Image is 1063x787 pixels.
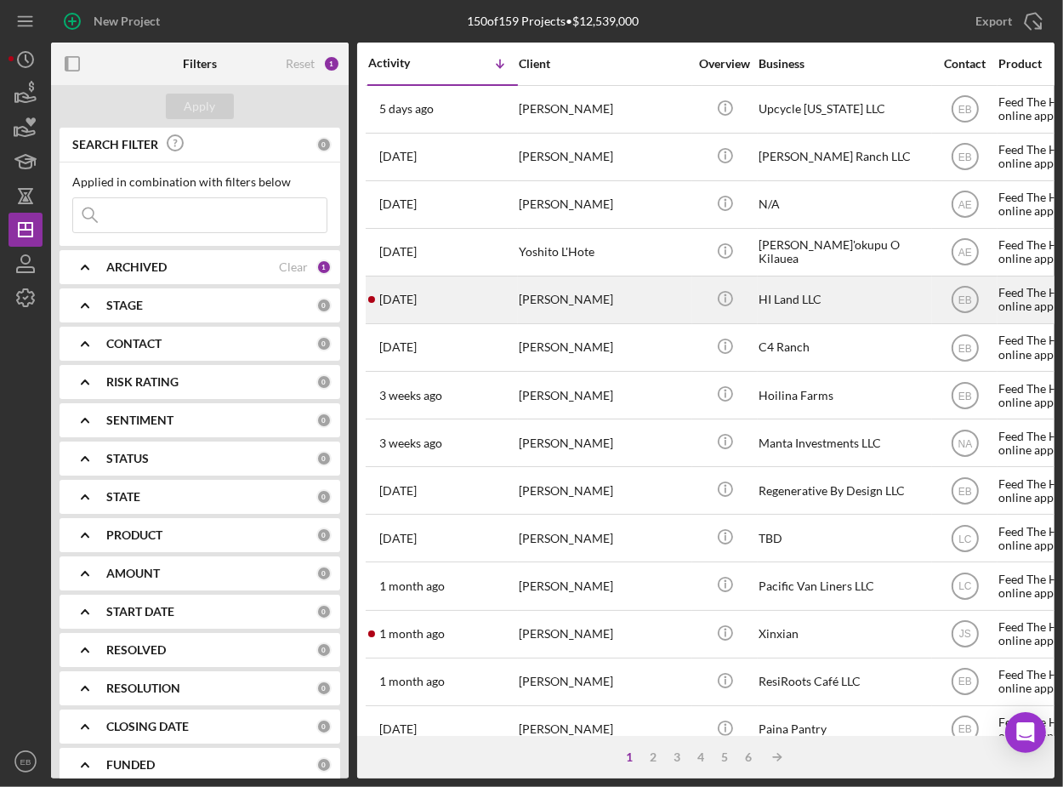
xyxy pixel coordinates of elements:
[665,750,689,764] div: 3
[286,57,315,71] div: Reset
[958,581,972,593] text: LC
[51,4,177,38] button: New Project
[519,516,689,561] div: [PERSON_NAME]
[316,413,332,428] div: 0
[316,757,332,773] div: 0
[759,420,929,465] div: Manta Investments LLC
[379,102,434,116] time: 2025-08-28 20:44
[759,612,929,657] div: Xinxian
[279,260,308,274] div: Clear
[958,676,971,688] text: EB
[316,642,332,658] div: 0
[958,724,971,736] text: EB
[617,750,641,764] div: 1
[379,532,417,545] time: 2025-08-07 22:21
[759,87,929,132] div: Upcycle [US_STATE] LLC
[933,57,997,71] div: Contact
[759,325,929,370] div: C4 Ranch
[519,707,689,752] div: [PERSON_NAME]
[519,563,689,608] div: [PERSON_NAME]
[94,4,160,38] div: New Project
[958,533,972,545] text: LC
[519,277,689,322] div: [PERSON_NAME]
[958,199,971,211] text: AE
[316,604,332,619] div: 0
[759,468,929,513] div: Regenerative By Design LLC
[106,681,180,695] b: RESOLUTION
[379,293,417,306] time: 2025-08-19 22:28
[316,489,332,505] div: 0
[759,707,929,752] div: Paina Pantry
[379,389,442,402] time: 2025-08-15 08:37
[519,87,689,132] div: [PERSON_NAME]
[316,681,332,696] div: 0
[759,516,929,561] div: TBD
[693,57,757,71] div: Overview
[759,134,929,180] div: [PERSON_NAME] Ranch LLC
[379,675,445,688] time: 2025-07-21 01:38
[106,720,189,733] b: CLOSING DATE
[759,373,929,418] div: Hoilina Farms
[519,612,689,657] div: [PERSON_NAME]
[106,337,162,351] b: CONTACT
[958,342,971,354] text: EB
[166,94,234,119] button: Apply
[9,744,43,778] button: EB
[519,420,689,465] div: [PERSON_NAME]
[467,14,639,28] div: 150 of 159 Projects • $12,539,000
[759,563,929,608] div: Pacific Van Liners LLC
[316,137,332,152] div: 0
[379,722,417,736] time: 2025-07-16 23:35
[379,484,417,498] time: 2025-08-08 23:56
[958,485,971,497] text: EB
[72,138,158,151] b: SEARCH FILTER
[759,57,929,71] div: Business
[1005,712,1046,753] div: Open Intercom Messenger
[316,451,332,466] div: 0
[713,750,736,764] div: 5
[106,260,167,274] b: ARCHIVED
[106,452,149,465] b: STATUS
[379,340,417,354] time: 2025-08-18 21:41
[519,373,689,418] div: [PERSON_NAME]
[106,758,155,772] b: FUNDED
[106,605,174,619] b: START DATE
[759,230,929,275] div: [PERSON_NAME]'okupu O Kilauea
[759,182,929,227] div: N/A
[958,629,970,641] text: JS
[379,150,417,163] time: 2025-08-27 05:42
[316,528,332,543] div: 0
[316,336,332,351] div: 0
[183,57,217,71] b: Filters
[185,94,216,119] div: Apply
[106,413,173,427] b: SENTIMENT
[958,151,971,163] text: EB
[759,277,929,322] div: HI Land LLC
[519,182,689,227] div: [PERSON_NAME]
[519,230,689,275] div: Yoshito L'Hote
[379,627,445,641] time: 2025-07-28 03:38
[641,750,665,764] div: 2
[106,643,166,657] b: RESOLVED
[759,659,929,704] div: ResiRoots Café LLC
[958,437,972,449] text: NA
[20,757,31,767] text: EB
[106,567,160,580] b: AMOUNT
[958,104,971,116] text: EB
[958,4,1054,38] button: Export
[106,375,179,389] b: RISK RATING
[736,750,760,764] div: 6
[316,719,332,734] div: 0
[316,298,332,313] div: 0
[368,56,443,70] div: Activity
[106,299,143,312] b: STAGE
[316,374,332,390] div: 0
[958,247,971,259] text: AE
[958,390,971,402] text: EB
[975,4,1012,38] div: Export
[323,55,340,72] div: 1
[519,325,689,370] div: [PERSON_NAME]
[379,245,417,259] time: 2025-08-20 15:42
[519,468,689,513] div: [PERSON_NAME]
[519,134,689,180] div: [PERSON_NAME]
